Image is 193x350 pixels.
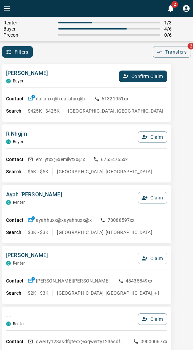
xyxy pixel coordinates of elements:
span: Buyer [3,26,54,32]
p: [PERSON_NAME] [PERSON_NAME] [36,277,110,284]
p: [PERSON_NAME] [6,251,48,259]
p: Search [6,108,28,115]
p: Buyer [13,139,23,144]
div: condos.ca [6,322,11,326]
p: [GEOGRAPHIC_DATA], [GEOGRAPHIC_DATA] [57,168,152,175]
p: Contact [6,156,28,163]
button: Claim [138,253,167,264]
p: emilytxx@x emilytxx@x [36,156,85,163]
p: - - [6,312,25,320]
button: Transfers [153,46,191,58]
p: Search [6,229,28,236]
p: Contact [6,217,28,224]
p: dallahxx@x dallahxx@x [36,95,86,102]
p: Ayah [PERSON_NAME] [6,191,62,199]
p: [PERSON_NAME] [6,69,48,77]
p: [GEOGRAPHIC_DATA], [GEOGRAPHIC_DATA], +1 [57,290,160,296]
p: Contact [6,277,28,285]
span: 4 / 6 [164,26,190,32]
p: Renter [13,322,25,326]
button: Claim [138,192,167,203]
span: 2 [171,1,178,8]
p: 67554765xx [101,156,128,163]
p: 61321951xx [102,95,129,102]
button: Claim [138,131,167,143]
p: Buyer [13,79,23,83]
p: $3K - $3K [28,229,48,236]
div: condos.ca [6,200,11,205]
button: Confirm Claim [119,71,167,82]
p: ayahhuxx@x ayahhuxx@x [36,217,92,223]
p: Contact [6,95,28,102]
div: condos.ca [6,261,11,266]
p: 09000067xx [141,338,168,345]
p: [GEOGRAPHIC_DATA], [GEOGRAPHIC_DATA] [57,229,152,236]
p: 78088597xx [108,217,135,223]
span: Renter [3,20,54,25]
button: Claim [138,313,167,325]
p: $425K - $425K [28,108,60,114]
p: qwerty123asdfgtexx@x qwerty123asdfgtexx@x [36,338,125,345]
p: [GEOGRAPHIC_DATA], [GEOGRAPHIC_DATA] [68,108,163,114]
p: 48435849xx [126,277,153,284]
div: condos.ca [6,139,11,144]
p: R Nhgjm [6,130,27,138]
p: $5K - $5K [28,168,48,175]
button: Filters [2,46,33,58]
p: Renter [13,200,25,205]
p: Search [6,168,28,175]
span: Precon [3,32,54,38]
p: Contact [6,338,28,345]
button: 2 [164,2,177,15]
div: condos.ca [6,79,11,83]
span: 0 / 6 [164,32,190,38]
p: Renter [13,261,25,266]
p: Search [6,290,28,297]
button: Profile [179,2,193,15]
span: 1 / 3 [164,20,190,25]
p: $2K - $3K [28,290,48,296]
